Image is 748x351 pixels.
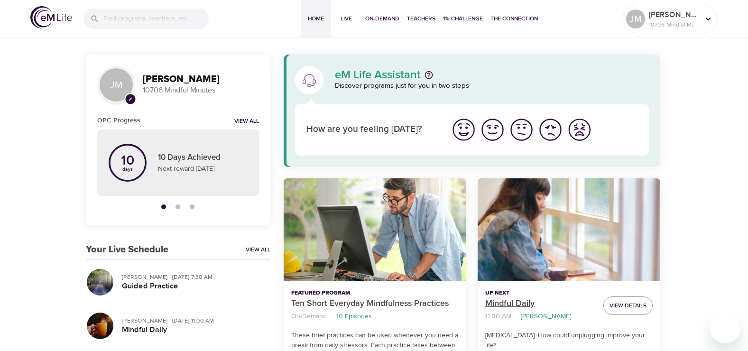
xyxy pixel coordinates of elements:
[234,118,259,126] a: View all notifications
[507,115,536,144] button: I'm feeling ok
[537,117,563,143] img: bad
[246,246,270,254] a: View All
[478,115,507,144] button: I'm feeling good
[291,289,459,297] p: Featured Program
[291,312,327,322] p: On-Demand
[710,313,740,343] iframe: Button to launch messaging window
[490,14,538,24] span: The Connection
[565,115,594,144] button: I'm feeling worst
[626,9,645,28] div: JM
[365,14,399,24] span: On-Demand
[122,316,263,325] p: [PERSON_NAME] · [DATE] 11:00 AM
[485,297,596,310] p: Mindful Daily
[331,310,332,323] li: ·
[485,310,596,323] nav: breadcrumb
[485,289,596,297] p: Up Next
[86,244,168,255] h3: Your Live Schedule
[335,14,358,24] span: Live
[306,123,438,137] p: How are you feeling [DATE]?
[336,312,372,322] p: 10 Episodes
[143,85,259,96] p: 10706 Mindful Minutes
[515,310,517,323] li: ·
[284,178,466,281] button: Ten Short Everyday Mindfulness Practices
[480,117,506,143] img: good
[609,301,646,311] span: View Details
[291,297,459,310] p: Ten Short Everyday Mindfulness Practices
[335,81,649,92] p: Discover programs just for you in two steps
[158,164,248,174] p: Next reward [DATE]
[443,14,483,24] span: 1% Challenge
[302,73,317,88] img: eM Life Assistant
[649,9,699,20] p: [PERSON_NAME]
[97,115,140,126] h6: OPC Progress
[121,167,134,171] p: days
[407,14,435,24] span: Teachers
[158,152,248,164] p: 10 Days Achieved
[305,14,327,24] span: Home
[121,154,134,167] p: 10
[508,117,535,143] img: ok
[536,115,565,144] button: I'm feeling bad
[97,66,135,104] div: JM
[451,117,477,143] img: great
[103,9,209,29] input: Find programs, teachers, etc...
[291,310,459,323] nav: breadcrumb
[449,115,478,144] button: I'm feeling great
[335,69,421,81] p: eM Life Assistant
[143,74,259,85] h3: [PERSON_NAME]
[603,296,653,315] button: View Details
[478,178,660,281] button: Mindful Daily
[122,325,263,335] h5: Mindful Daily
[521,312,571,322] p: [PERSON_NAME]
[485,331,653,351] p: [MEDICAL_DATA]: How could unplugging improve your life?
[566,117,592,143] img: worst
[122,281,263,291] h5: Guided Practice
[122,273,263,281] p: [PERSON_NAME] · [DATE] 7:30 AM
[30,6,72,28] img: logo
[485,312,511,322] p: 11:00 AM
[649,20,699,29] p: 10706 Mindful Minutes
